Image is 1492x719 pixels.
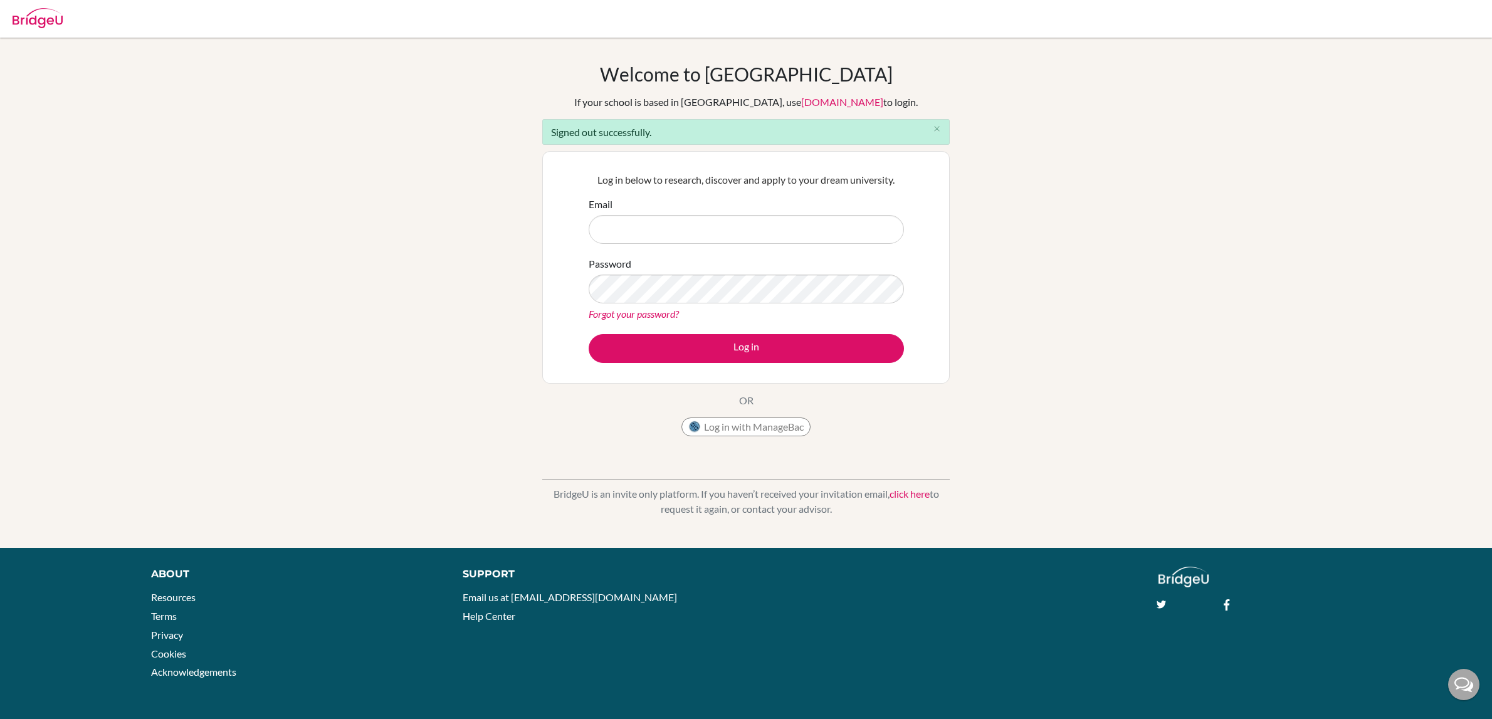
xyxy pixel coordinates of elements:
a: click here [890,488,930,500]
div: If your school is based in [GEOGRAPHIC_DATA], use to login. [574,95,918,110]
a: Help Center [463,610,515,622]
p: OR [739,393,754,408]
div: Signed out successfully. [542,119,950,145]
a: [DOMAIN_NAME] [801,96,883,108]
p: BridgeU is an invite only platform. If you haven’t received your invitation email, to request it ... [542,486,950,517]
img: logo_white@2x-f4f0deed5e89b7ecb1c2cc34c3e3d731f90f0f143d5ea2071677605dd97b5244.png [1158,567,1209,587]
a: Cookies [151,648,186,659]
a: Privacy [151,629,183,641]
a: Forgot your password? [589,308,679,320]
p: Log in below to research, discover and apply to your dream university. [589,172,904,187]
i: close [932,124,942,134]
label: Email [589,197,612,212]
div: Support [463,567,730,582]
label: Password [589,256,631,271]
button: Close [924,120,949,139]
a: Email us at [EMAIL_ADDRESS][DOMAIN_NAME] [463,591,677,603]
img: Bridge-U [13,8,63,28]
h1: Welcome to [GEOGRAPHIC_DATA] [600,63,893,85]
div: About [151,567,434,582]
a: Terms [151,610,177,622]
button: Log in [589,334,904,363]
a: Resources [151,591,196,603]
a: Acknowledgements [151,666,236,678]
button: Log in with ManageBac [681,417,811,436]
